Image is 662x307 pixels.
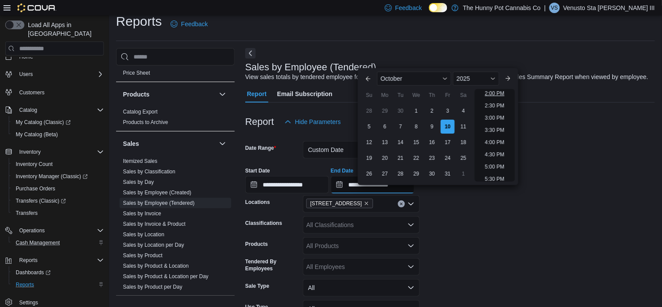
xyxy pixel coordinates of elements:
span: Reports [12,279,104,290]
a: Dashboards [12,267,54,278]
h3: Sales [123,139,139,148]
span: Users [19,71,33,78]
div: day-28 [394,167,408,181]
span: VS [551,3,558,13]
button: Clear input [398,200,405,207]
span: Sales by Employee (Tendered) [123,200,195,207]
a: Feedback [167,15,211,33]
p: Venusto Sta [PERSON_NAME] III [563,3,655,13]
span: Email Subscription [277,85,333,103]
span: Cash Management [16,239,60,246]
a: Price Sheet [123,70,150,76]
span: Products to Archive [123,119,168,126]
button: Operations [2,224,107,237]
button: Inventory [16,147,44,157]
span: Reports [16,281,34,288]
span: Dashboards [16,269,51,276]
span: Transfers (Classic) [16,197,66,204]
a: Sales by Product [123,252,163,259]
div: day-21 [394,151,408,165]
span: Purchase Orders [16,185,55,192]
label: Date Range [245,145,276,152]
span: Catalog Export [123,108,158,115]
span: Sales by Location per Day [123,241,184,248]
span: Sales by Product [123,252,163,259]
span: Sales by Product & Location per Day [123,273,209,280]
div: Sa [456,88,470,102]
div: Button. Open the year selector. 2025 is currently selected. [453,72,499,86]
button: Sales [123,139,216,148]
span: Sales by Product per Day [123,283,182,290]
span: Report [247,85,267,103]
p: | [544,3,546,13]
button: Transfers [9,207,107,219]
span: Sales by Employee (Created) [123,189,192,196]
a: Purchase Orders [12,183,59,194]
h3: Sales by Employee (Tendered) [245,62,377,72]
a: Home [16,52,37,62]
li: 4:30 PM [482,149,508,160]
button: Custom Date [303,141,420,159]
a: Inventory Manager (Classic) [12,171,91,182]
span: Dashboards [12,267,104,278]
p: The Hunny Pot Cannabis Co [463,3,541,13]
div: Su [362,88,376,102]
li: 5:00 PM [482,162,508,172]
input: Press the down key to open a popover containing a calendar. [245,176,329,193]
div: day-8 [409,120,423,134]
span: Transfers [12,208,104,218]
span: 2025 [456,75,470,82]
div: October, 2025 [361,103,471,182]
h3: Report [245,117,274,127]
span: Inventory Manager (Classic) [12,171,104,182]
div: day-20 [378,151,392,165]
button: Users [16,69,36,79]
span: Sales by Day [123,179,154,186]
a: Inventory Count [12,159,56,169]
div: day-13 [378,135,392,149]
a: Sales by Invoice [123,210,161,217]
div: day-22 [409,151,423,165]
button: Previous Month [361,72,375,86]
button: Reports [9,279,107,291]
label: Tendered By Employees [245,258,299,272]
div: Sales [116,156,235,296]
li: 2:30 PM [482,100,508,111]
div: day-9 [425,120,439,134]
a: Sales by Location [123,231,165,238]
a: Sales by Employee (Created) [123,190,192,196]
div: day-7 [394,120,408,134]
button: Catalog [2,104,107,116]
span: Transfers (Classic) [12,196,104,206]
div: day-15 [409,135,423,149]
span: Operations [16,225,104,236]
a: Dashboards [9,266,107,279]
a: Sales by Location per Day [123,242,184,248]
a: Inventory Manager (Classic) [9,170,107,183]
div: Pricing [116,68,235,82]
span: Inventory [19,148,41,155]
div: day-27 [378,167,392,181]
button: Sales [217,138,228,149]
a: Sales by Product & Location per Day [123,273,209,279]
span: Operations [19,227,45,234]
li: 2:00 PM [482,88,508,99]
span: Cash Management [12,238,104,248]
button: Next [245,48,256,59]
a: Sales by Product & Location [123,263,189,269]
div: Th [425,88,439,102]
span: Catalog [19,107,37,114]
span: My Catalog (Classic) [12,117,104,128]
ul: Time [475,89,515,182]
div: View sales totals by tendered employee for a specified date range. This report is equivalent to t... [245,72,648,82]
button: Open list of options [408,263,415,270]
span: My Catalog (Classic) [16,119,71,126]
div: day-4 [456,104,470,118]
div: Mo [378,88,392,102]
button: Customers [2,86,107,98]
button: Reports [2,254,107,266]
div: day-16 [425,135,439,149]
span: Sales by Classification [123,168,175,175]
input: Dark Mode [429,3,447,12]
div: day-29 [409,167,423,181]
